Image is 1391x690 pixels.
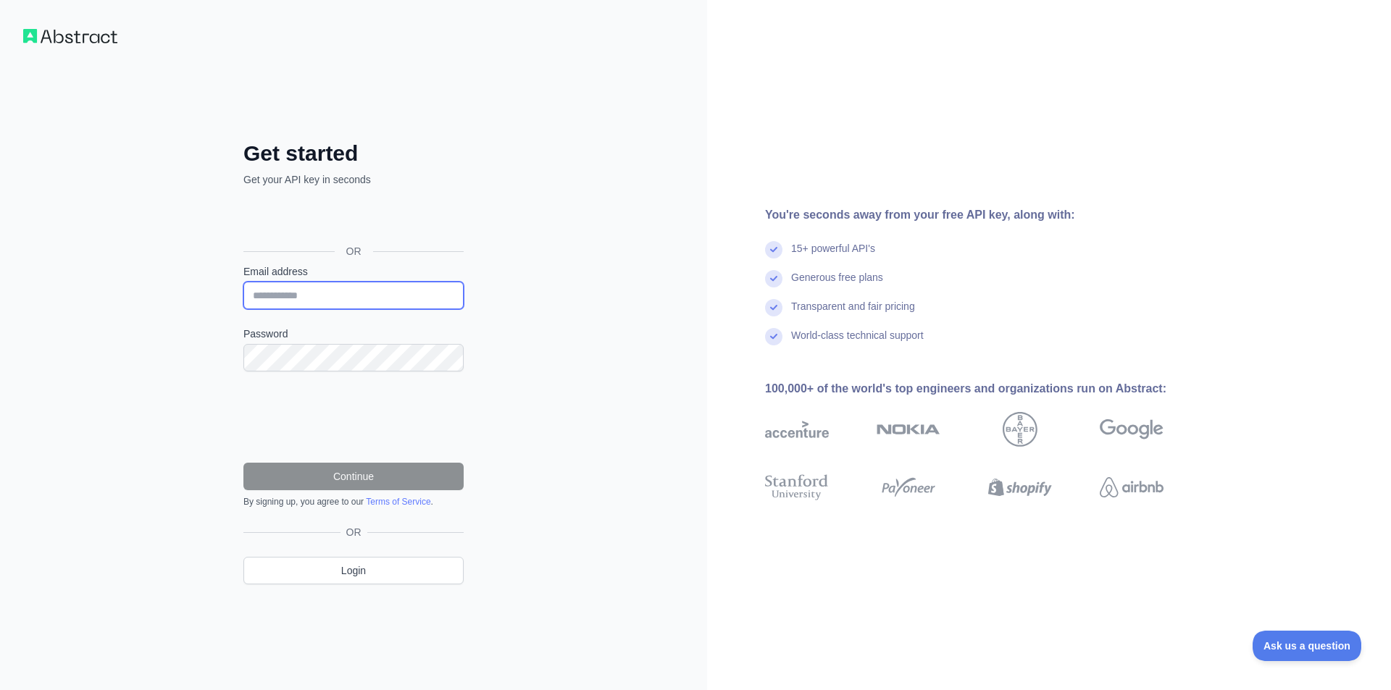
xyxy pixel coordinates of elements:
div: World-class technical support [791,328,924,357]
iframe: Bouton "Se connecter avec Google" [236,203,468,235]
label: Email address [243,264,464,279]
img: check mark [765,241,782,258]
div: You're seconds away from your free API key, along with: [765,206,1210,224]
img: Workflow [23,29,117,43]
h2: Get started [243,140,464,167]
img: airbnb [1100,471,1164,503]
iframe: Toggle Customer Support [1253,631,1362,661]
img: check mark [765,299,782,316]
iframe: reCAPTCHA [243,389,464,445]
div: By signing up, you agree to our . [243,496,464,508]
div: 100,000+ of the world's top engineers and organizations run on Abstract: [765,380,1210,397]
label: Password [243,327,464,341]
div: 15+ powerful API's [791,241,875,270]
img: nokia [877,412,940,447]
div: Transparent and fair pricing [791,299,915,328]
p: Get your API key in seconds [243,172,464,187]
img: shopify [988,471,1052,503]
img: payoneer [877,471,940,503]
img: check mark [765,270,782,287]
span: OR [341,525,367,539]
button: Continue [243,463,464,490]
img: stanford university [765,471,829,503]
a: Login [243,557,464,584]
a: Terms of Service [366,497,430,507]
img: check mark [765,328,782,345]
img: accenture [765,412,829,447]
img: bayer [1003,412,1037,447]
div: Generous free plans [791,270,883,299]
img: google [1100,412,1164,447]
span: OR [335,244,373,258]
